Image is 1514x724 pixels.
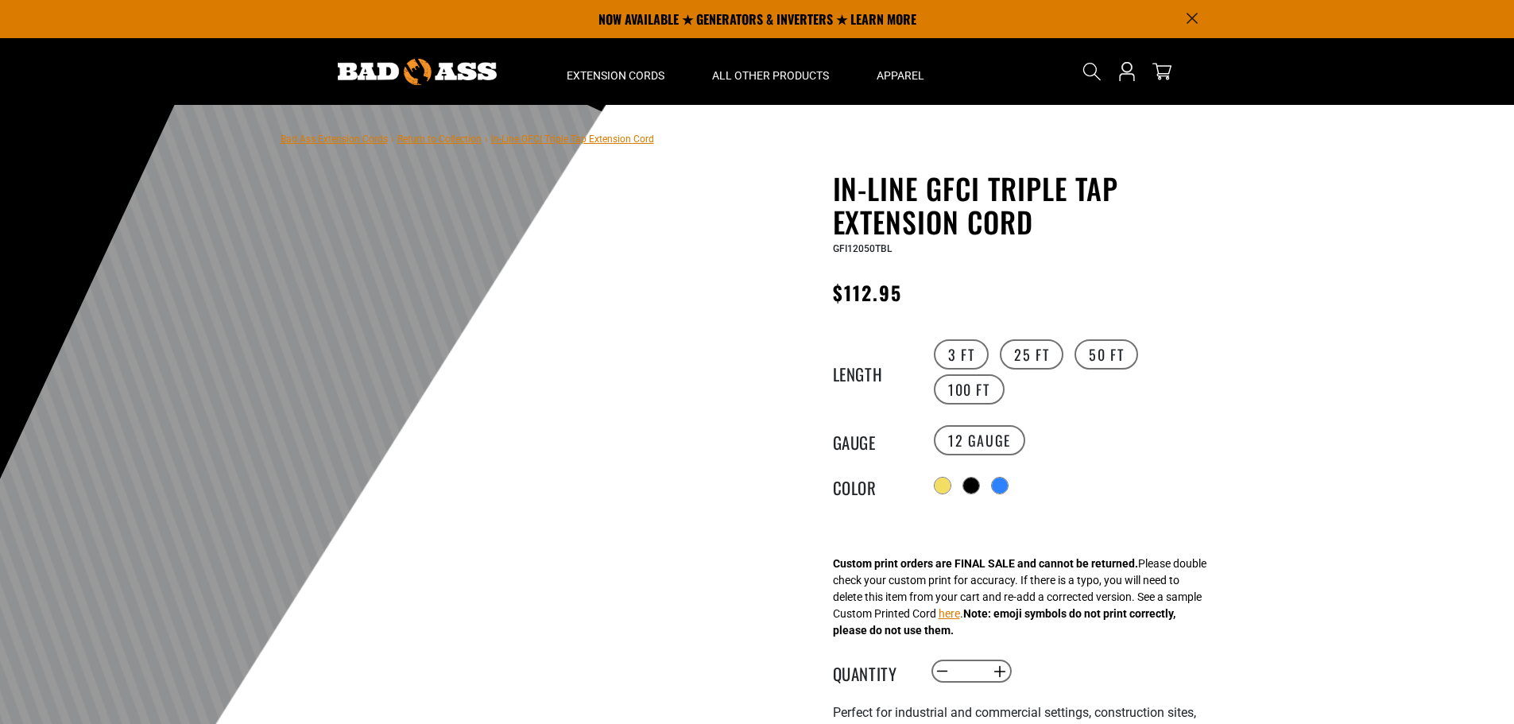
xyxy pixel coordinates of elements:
[833,557,1138,570] strong: Custom print orders are FINAL SALE and cannot be returned.
[934,374,1005,405] label: 100 FT
[1079,59,1105,84] summary: Search
[1075,339,1138,370] label: 50 FT
[833,172,1222,238] h1: In-Line GFCI Triple Tap Extension Cord
[833,607,1175,637] strong: Note: emoji symbols do not print correctly, please do not use them.
[543,38,688,105] summary: Extension Cords
[281,134,388,145] a: Bad Ass Extension Cords
[397,134,482,145] a: Return to Collection
[934,425,1025,455] label: 12 Gauge
[934,339,989,370] label: 3 FT
[485,134,488,145] span: ›
[833,362,912,382] legend: Length
[833,243,892,254] span: GFI12050TBL
[491,134,654,145] span: In-Line GFCI Triple Tap Extension Cord
[877,68,924,83] span: Apparel
[338,59,497,85] img: Bad Ass Extension Cords
[833,430,912,451] legend: Gauge
[567,68,664,83] span: Extension Cords
[1000,339,1063,370] label: 25 FT
[833,475,912,496] legend: Color
[833,278,903,307] span: $112.95
[853,38,948,105] summary: Apparel
[391,134,394,145] span: ›
[712,68,829,83] span: All Other Products
[688,38,853,105] summary: All Other Products
[833,556,1206,639] div: Please double check your custom print for accuracy. If there is a typo, you will need to delete t...
[939,606,960,622] button: here
[833,661,912,682] label: Quantity
[281,129,654,148] nav: breadcrumbs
